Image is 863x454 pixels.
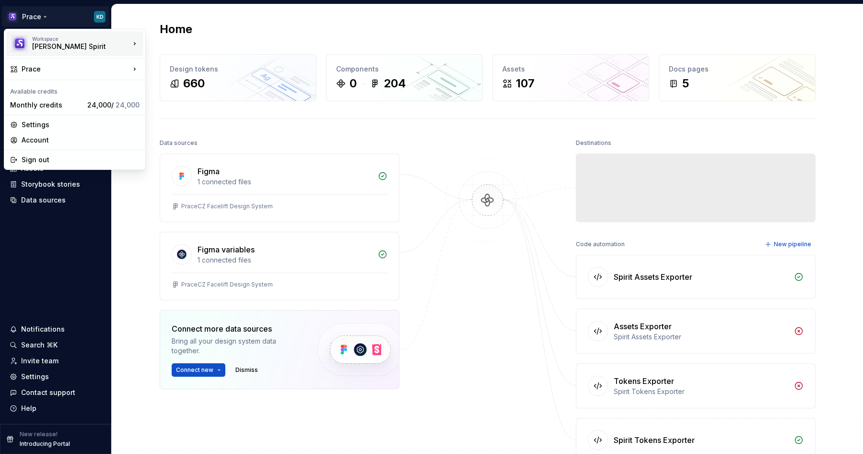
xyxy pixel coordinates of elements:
div: Available credits [6,82,143,97]
div: Account [22,135,140,145]
span: 24,000 [116,101,140,109]
div: Prace [22,64,130,74]
div: [PERSON_NAME] Spirit [32,42,114,51]
div: Settings [22,120,140,130]
div: Sign out [22,155,140,165]
div: Workspace [32,36,130,42]
span: 24,000 / [87,101,140,109]
div: Monthly credits [10,100,83,110]
img: 63932fde-23f0-455f-9474-7c6a8a4930cd.png [11,35,28,52]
